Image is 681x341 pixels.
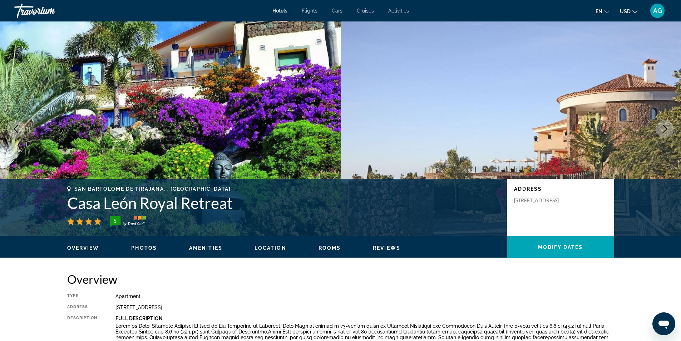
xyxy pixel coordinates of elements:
[14,1,86,20] a: Travorium
[67,272,614,286] h2: Overview
[507,236,614,258] button: Modify Dates
[302,8,317,14] a: Flights
[620,6,637,16] button: Change currency
[596,9,602,14] span: en
[319,245,341,251] button: Rooms
[332,8,342,14] a: Cars
[357,8,374,14] a: Cruises
[255,245,286,251] button: Location
[110,216,146,227] img: TrustYou guest rating badge
[514,186,607,192] p: Address
[7,120,25,138] button: Previous image
[648,3,667,18] button: User Menu
[272,8,287,14] a: Hotels
[115,305,614,310] div: [STREET_ADDRESS]
[653,7,662,14] span: AG
[115,316,163,321] b: Full Description
[115,293,614,299] div: Apartment
[373,245,400,251] button: Reviews
[67,293,98,299] div: Type
[656,120,674,138] button: Next image
[514,197,571,204] p: [STREET_ADDRESS]
[67,194,500,212] h1: Casa León Royal Retreat
[67,305,98,310] div: Address
[108,216,122,225] div: 5
[189,245,222,251] button: Amenities
[131,245,157,251] button: Photos
[652,312,675,335] iframe: לחצן לפתיחת חלון הודעות הטקסט
[388,8,409,14] a: Activities
[74,186,231,192] span: San Bartolome De Tirajana, , [GEOGRAPHIC_DATA]
[538,244,583,250] span: Modify Dates
[620,9,631,14] span: USD
[596,6,609,16] button: Change language
[67,245,99,251] button: Overview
